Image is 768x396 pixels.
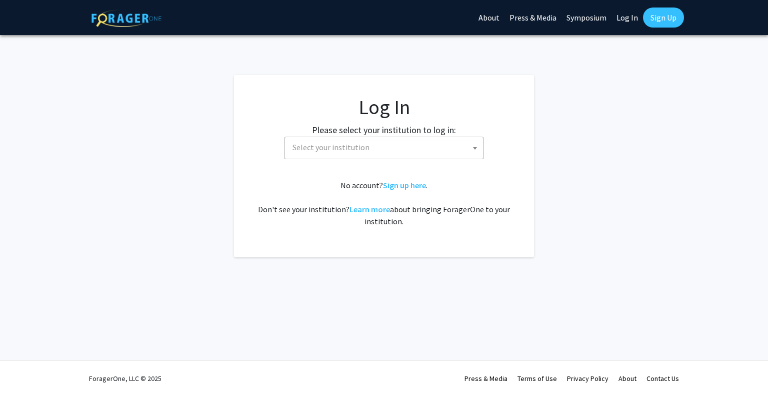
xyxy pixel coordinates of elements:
div: No account? . Don't see your institution? about bringing ForagerOne to your institution. [254,179,514,227]
a: Contact Us [646,374,679,383]
a: Sign up here [383,180,426,190]
label: Please select your institution to log in: [312,123,456,137]
a: About [618,374,636,383]
img: ForagerOne Logo [91,10,161,27]
span: Select your institution [284,137,484,159]
a: Terms of Use [517,374,557,383]
span: Select your institution [292,142,369,152]
a: Learn more about bringing ForagerOne to your institution [349,204,390,214]
h1: Log In [254,95,514,119]
a: Sign Up [643,8,684,28]
a: Privacy Policy [567,374,608,383]
a: Press & Media [464,374,507,383]
span: Select your institution [288,137,483,158]
div: ForagerOne, LLC © 2025 [89,361,161,396]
